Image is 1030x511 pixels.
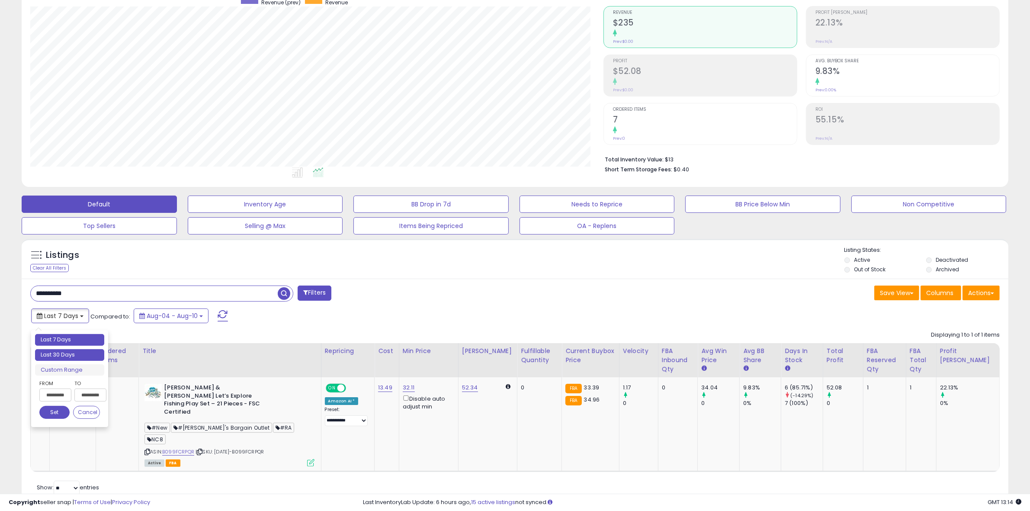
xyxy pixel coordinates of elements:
h5: Listings [46,249,79,261]
div: 0% [940,399,999,407]
div: Avg BB Share [743,347,777,365]
span: Profit [PERSON_NAME] [815,10,999,15]
button: Columns [921,286,961,300]
div: Days In Stock [785,347,819,365]
img: 41JpWBSaliL._SL40_.jpg [144,384,162,401]
div: 1.17 [623,384,658,392]
span: 2025-08-18 13:14 GMT [988,498,1021,506]
span: OFF [344,385,358,392]
div: Current Buybox Price [565,347,616,365]
button: Set [39,406,70,419]
li: Custom Range [35,364,104,376]
div: Ordered Items [99,347,135,365]
div: Cost [378,347,395,356]
span: Aug-04 - Aug-10 [147,312,198,320]
small: Days In Stock. [785,365,790,373]
div: 22.13% [940,384,999,392]
div: Last InventoryLab Update: 6 hours ago, not synced. [363,498,1021,507]
h2: 9.83% [815,66,999,78]
span: Revenue [613,10,797,15]
small: Prev: 0 [613,136,625,141]
h2: 55.15% [815,115,999,126]
button: Default [22,196,177,213]
small: FBA [565,384,581,393]
div: 1 [910,384,930,392]
div: 0 [99,399,138,407]
div: Avg Win Price [701,347,736,365]
small: Avg BB Share. [743,365,748,373]
span: FBA [166,460,180,467]
button: Last 7 Days [31,309,89,323]
span: $0.40 [674,165,689,174]
a: B099FCRPQR [162,448,194,456]
small: Avg Win Price. [701,365,706,373]
div: Min Price [403,347,455,356]
button: Aug-04 - Aug-10 [134,309,209,323]
span: #New [144,423,170,433]
strong: Copyright [9,498,40,506]
small: Prev: $0.00 [613,39,633,44]
small: Prev: $0.00 [613,87,633,93]
small: Prev: N/A [815,39,832,44]
p: Listing States: [844,246,1008,254]
button: BB Price Below Min [685,196,841,213]
label: To [74,379,100,388]
b: [PERSON_NAME] & [PERSON_NAME] Let’s Explore Fishing Play Set – 21 Pieces - FSC Certified [164,384,269,418]
span: #RA [273,423,295,433]
div: FBA Total Qty [910,347,933,374]
h2: $235 [613,18,797,29]
span: 34.96 [584,395,600,404]
button: Top Sellers [22,217,177,235]
span: ROI [815,107,999,112]
div: 7 [99,384,138,392]
span: All listings currently available for purchase on Amazon [144,460,164,467]
button: Non Competitive [851,196,1007,213]
button: OA - Replens [520,217,675,235]
span: | SKU: [DATE]-B099FCRPQR [196,448,264,455]
button: Cancel [73,406,100,419]
div: Fulfillable Quantity [521,347,558,365]
label: From [39,379,70,388]
div: 0 [623,399,658,407]
div: 0 [662,384,691,392]
div: 0% [743,399,781,407]
small: (-14.29%) [790,392,813,399]
button: Inventory Age [188,196,343,213]
b: Total Inventory Value: [605,156,664,163]
label: Out of Stock [854,266,886,273]
div: 7 (100%) [785,399,823,407]
div: Repricing [325,347,371,356]
a: 15 active listings [471,498,515,506]
div: Clear All Filters [30,264,69,272]
div: 9.83% [743,384,781,392]
button: Items Being Repriced [353,217,509,235]
div: 6 (85.71%) [785,384,823,392]
label: Archived [936,266,959,273]
li: Last 7 Days [35,334,104,346]
div: 52.08 [827,384,863,392]
span: Compared to: [90,312,130,321]
small: FBA [565,396,581,405]
div: ASIN: [144,384,314,466]
div: Amazon AI * [325,397,359,405]
span: Avg. Buybox Share [815,59,999,64]
span: Ordered Items [613,107,797,112]
span: #[PERSON_NAME]'s Bargain Outlet [171,423,272,433]
div: 34.04 [701,384,739,392]
div: Velocity [623,347,655,356]
span: Last 7 Days [44,312,78,320]
div: 0 [827,399,863,407]
h2: 22.13% [815,18,999,29]
button: Needs to Reprice [520,196,675,213]
div: Displaying 1 to 1 of 1 items [931,331,1000,339]
span: Columns [926,289,953,297]
div: Title [142,347,317,356]
div: Disable auto adjust min [403,394,452,411]
b: Short Term Storage Fees: [605,166,672,173]
div: 1 [867,384,899,392]
label: Deactivated [936,256,968,264]
h2: $52.08 [613,66,797,78]
button: BB Drop in 7d [353,196,509,213]
button: Filters [298,286,331,301]
div: seller snap | | [9,498,150,507]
